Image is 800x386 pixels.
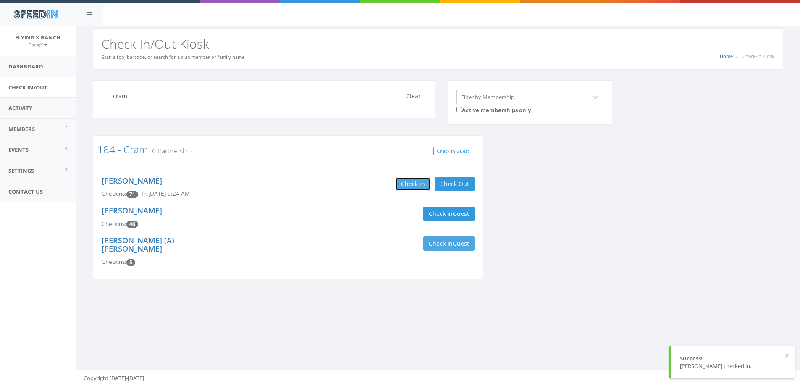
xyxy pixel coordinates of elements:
button: Check inGuest [423,207,475,221]
a: FlyingX [29,40,47,48]
a: [PERSON_NAME] [102,176,162,186]
input: Active memberships only [456,107,462,112]
span: Events [8,146,29,153]
div: Filter by Membership [461,93,514,101]
a: 184 - Cram [97,142,148,156]
a: [PERSON_NAME] [102,205,162,215]
button: Check Out [435,177,475,191]
span: Checkins: [102,190,126,197]
small: C Partnership [148,146,192,155]
span: Contact Us [8,188,43,195]
small: Scan a fob, barcode, or search for a club member or family name. [102,54,246,60]
span: Checkin count [126,221,138,228]
span: Flying X Ranch [15,34,60,41]
input: Search a name to check in [108,89,407,103]
div: [PERSON_NAME] checked in. [680,362,787,370]
a: Home [720,53,733,59]
span: Members [8,125,35,133]
div: Success! [680,354,787,362]
button: Check inGuest [423,236,475,251]
button: × [784,352,789,360]
label: Active memberships only [456,105,531,114]
img: speedin_logo.png [10,6,62,22]
button: Check in [396,177,430,191]
span: Checkin count [126,191,138,198]
small: FlyingX [29,42,47,47]
span: Checkin count [126,259,135,266]
span: Settings [8,167,34,174]
span: Guest [453,210,469,218]
span: Check-In Kiosk [742,53,774,59]
span: Checkins: [102,220,126,228]
h2: Check In/Out Kiosk [102,37,774,51]
a: Check In Guest [433,147,472,156]
span: Checkins: [102,258,126,265]
button: Clear [401,89,426,103]
span: In: [DATE] 9:24 AM [142,190,190,197]
span: Guest [453,239,469,247]
a: [PERSON_NAME] (A) [PERSON_NAME] [102,235,174,254]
